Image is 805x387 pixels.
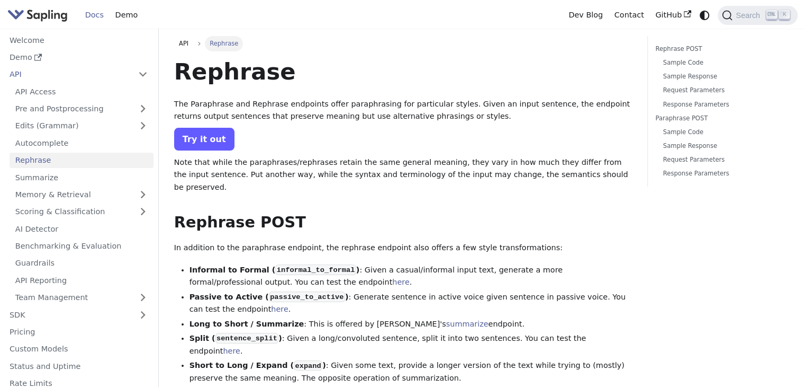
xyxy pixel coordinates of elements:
h1: Rephrase [174,57,632,86]
a: Guardrails [10,256,153,271]
a: Edits (Grammar) [10,118,153,134]
a: Team Management [10,290,153,305]
a: Summarize [10,170,153,185]
a: Docs [79,7,110,23]
button: Switch between dark and light mode (currently system mode) [697,7,712,23]
a: API [4,67,132,82]
nav: Breadcrumbs [174,36,632,51]
span: Search [732,11,766,20]
a: Status and Uptime [4,358,153,374]
a: Rephrase POST [655,44,786,54]
h2: Rephrase POST [174,213,632,232]
code: informal_to_formal [275,265,356,275]
a: Memory & Retrieval [10,187,153,203]
iframe: Intercom live chat [769,351,794,376]
a: GitHub [649,7,697,23]
a: Sample Code [663,58,782,68]
span: Rephrase [205,36,243,51]
li: : Generate sentence in active voice given sentence in passive voice. You can test the endpoint . [189,291,632,316]
img: Sapling.ai [7,7,68,23]
li: : This is offered by [PERSON_NAME]'s endpoint. [189,318,632,331]
a: Autocomplete [10,135,153,151]
p: In addition to the paraphrase endpoint, the rephrase endpoint also offers a few style transformat... [174,242,632,254]
a: Request Parameters [663,155,782,165]
p: Note that while the paraphrases/rephrases retain the same general meaning, they vary in how much ... [174,156,632,194]
a: Dev Blog [563,7,608,23]
li: : Given a long/convoluted sentence, split it into two sentences. You can test the endpoint . [189,332,632,358]
button: Search (Ctrl+K) [718,6,797,25]
code: expand [294,360,322,371]
kbd: K [779,10,790,20]
strong: Short to Long / Expand ( ) [189,361,326,370]
a: SDK [4,307,132,322]
a: Try it out [174,128,234,151]
button: Expand sidebar category 'SDK' [132,307,153,322]
a: Pricing [4,324,153,340]
code: passive_to_active [269,292,345,302]
a: Response Parameters [663,100,782,110]
a: here [223,347,240,355]
a: API Reporting [10,272,153,288]
a: here [271,305,288,313]
a: Pre and Postprocessing [10,101,153,117]
a: Sample Response [663,141,782,151]
a: Sample Response [663,72,782,82]
li: : Given a casual/informal input text, generate a more formal/professional output. You can test th... [189,264,632,289]
a: Welcome [4,32,153,48]
button: Collapse sidebar category 'API' [132,67,153,82]
a: Request Parameters [663,85,782,95]
strong: Split ( ) [189,334,282,342]
a: Custom Models [4,341,153,357]
a: Rephrase [10,153,153,168]
a: Paraphrase POST [655,113,786,124]
a: Sapling.ai [7,7,71,23]
a: Benchmarking & Evaluation [10,239,153,254]
a: Scoring & Classification [10,204,153,219]
span: API [179,40,188,47]
a: here [392,278,409,286]
a: AI Detector [10,221,153,236]
a: API Access [10,84,153,99]
a: Response Parameters [663,169,782,179]
a: summarize [446,320,489,328]
strong: Long to Short / Summarize [189,320,304,328]
strong: Passive to Active ( ) [189,293,349,301]
a: Contact [609,7,650,23]
strong: Informal to Formal ( ) [189,266,360,274]
a: Demo [110,7,143,23]
a: Demo [4,50,153,65]
li: : Given some text, provide a longer version of the text while trying to (mostly) preserve the sam... [189,359,632,385]
a: API [174,36,194,51]
a: Sample Code [663,127,782,137]
p: The Paraphrase and Rephrase endpoints offer paraphrasing for particular styles. Given an input se... [174,98,632,124]
code: sentence_split [215,333,279,344]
